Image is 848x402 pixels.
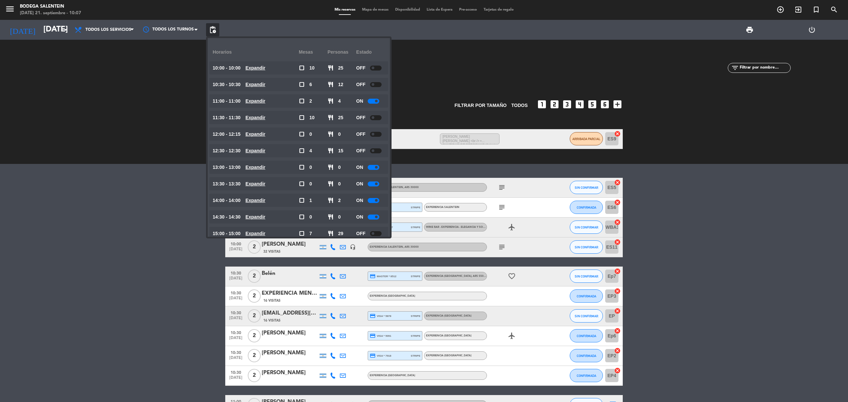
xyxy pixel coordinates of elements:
span: 25 [338,114,344,122]
span: SIN CONFIRMAR [575,314,598,318]
span: restaurant [328,81,334,87]
u: Expandir [245,148,265,153]
button: SIN CONFIRMAR [570,181,603,194]
span: 2 [248,270,261,283]
span: stripe [411,314,420,318]
span: CONFIRMADA [577,334,596,338]
i: headset_mic [350,244,356,250]
i: [DATE] [5,23,40,37]
button: SIN CONFIRMAR [570,240,603,254]
span: [PERSON_NAME] [PERSON_NAME] <br /> • CANTIDAD DE PERSONAS: 2<br /> • FECHA: [DATE]<br /> • HORA: ... [440,133,500,145]
span: 10:30 [228,269,244,276]
span: 2 [248,369,261,382]
span: OFF [356,114,365,122]
span: Mapa de mesas [359,8,392,12]
span: 14:30 - 14:30 [213,213,240,221]
i: arrow_drop_down [62,26,70,34]
u: Expandir [245,181,265,186]
i: looks_4 [574,99,585,110]
i: power_settings_new [808,26,816,34]
span: 2 [338,197,341,204]
i: search [830,6,838,14]
span: Experiencia [GEOGRAPHIC_DATA] [426,275,487,277]
span: visa * 5091 [370,333,391,339]
span: [DATE] [228,376,244,383]
span: restaurant [328,214,334,220]
span: check_box_outline_blank [299,214,305,220]
i: cancel [614,288,621,294]
span: 0 [309,180,312,188]
span: pending_actions [209,26,217,34]
i: add_circle_outline [776,6,784,14]
span: CONFIRMADA [577,374,596,377]
span: amex * 2007 [370,224,393,230]
u: Expandir [245,82,265,87]
span: 10:00 - 10:00 [213,64,240,72]
i: credit_card [370,353,376,359]
span: stripe [411,354,420,358]
i: airplanemode_active [508,223,516,231]
span: 16 Visitas [263,318,281,323]
span: [DATE] [228,247,244,255]
i: cancel [614,268,621,275]
span: [DATE] [228,336,244,343]
span: check_box_outline_blank [299,164,305,170]
span: ON [356,213,363,221]
i: turned_in_not [812,6,820,14]
span: 15 [338,147,344,155]
u: Expandir [245,131,265,137]
span: 10:30 [228,309,244,316]
span: 10:00 [228,240,244,247]
span: OFF [356,64,365,72]
span: Experiencia [GEOGRAPHIC_DATA] [426,315,471,317]
span: restaurant [328,131,334,137]
span: ON [356,180,363,188]
span: ARRIBADA PARCIAL [572,137,601,141]
span: 2 [248,240,261,254]
i: looks_one [537,99,547,110]
span: OFF [356,81,365,88]
span: [DATE] [228,316,244,324]
div: Bodega Salentein [20,3,81,10]
span: ON [356,97,363,105]
span: 2 [309,97,312,105]
span: check_box_outline_blank [299,65,305,71]
span: Experiencia [GEOGRAPHIC_DATA] [426,334,471,337]
div: [PERSON_NAME] [262,369,318,377]
span: OFF [356,147,365,155]
span: , ARS 55000 [471,275,487,277]
u: Expandir [245,98,265,104]
div: [PERSON_NAME] [262,329,318,337]
i: filter_list [731,64,739,72]
i: credit_card [370,273,376,279]
span: Experiencia [GEOGRAPHIC_DATA] [426,354,471,357]
i: looks_3 [562,99,572,110]
i: looks_5 [587,99,598,110]
button: SIN CONFIRMAR [570,309,603,323]
span: Experiencia [GEOGRAPHIC_DATA] [370,295,415,297]
span: [DATE] [228,356,244,363]
span: restaurant [328,115,334,121]
i: cancel [614,367,621,374]
u: Expandir [245,231,265,236]
u: Expandir [245,165,265,170]
span: 25 [338,64,344,72]
span: stripe [411,274,420,278]
span: OFF [356,130,365,138]
span: 10 [309,64,315,72]
button: SIN CONFIRMAR [570,221,603,234]
button: ARRIBADA PARCIAL [570,132,603,145]
span: SIN CONFIRMAR [575,226,598,229]
div: LOG OUT [781,20,843,40]
span: 10:30 [228,348,244,356]
span: 12 [338,81,344,88]
span: 7 [309,230,312,237]
span: 16 Visitas [263,298,281,303]
span: 2 [248,309,261,323]
span: restaurant [328,164,334,170]
span: Todos los servicios [85,27,131,32]
span: 2 [248,329,261,342]
i: favorite_border [508,272,516,280]
i: looks_6 [600,99,610,110]
span: ON [356,164,363,171]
